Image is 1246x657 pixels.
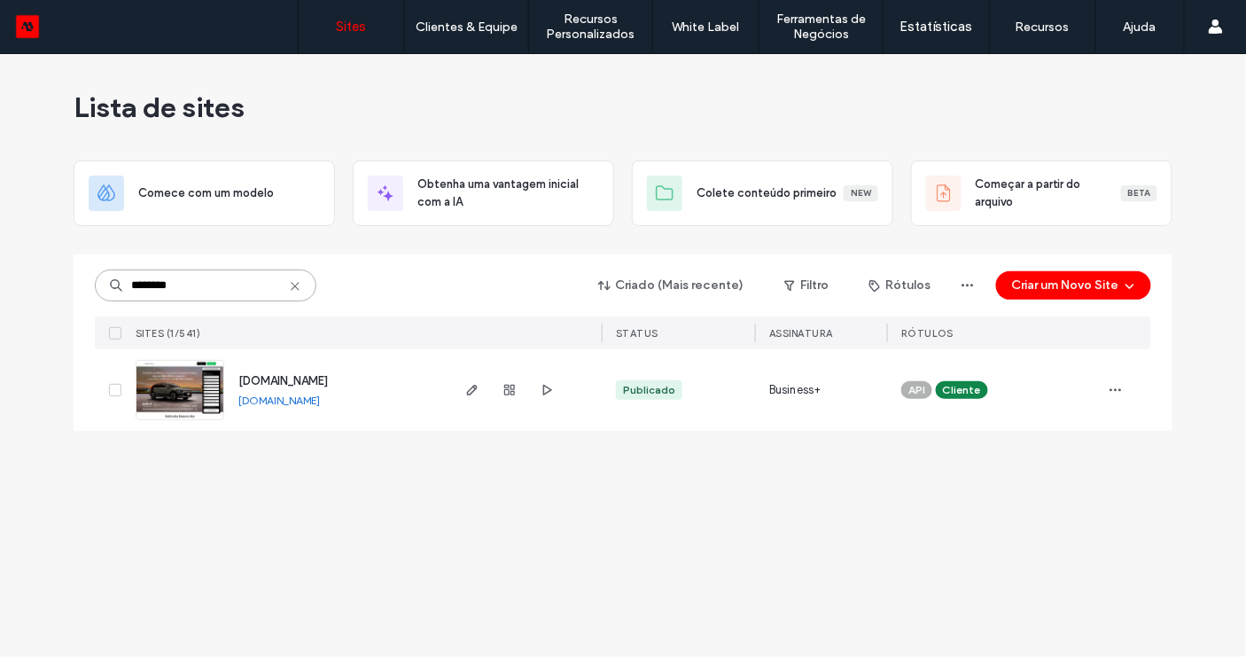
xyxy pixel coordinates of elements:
[417,176,599,211] span: Obtenha uma vantagem inicial com a IA
[238,394,320,407] a: [DOMAIN_NAME]
[353,160,614,226] div: Obtenha uma vantagem inicial com a IA
[996,271,1151,300] button: Criar um Novo Site
[1016,20,1070,35] label: Recursos
[616,327,658,340] span: STATUS
[901,327,954,340] span: Rótulos
[623,382,675,398] div: Publicado
[529,12,652,42] label: Recursos Personalizados
[853,271,946,300] button: Rótulos
[911,160,1172,226] div: Começar a partir do arquivoBeta
[844,185,878,201] div: New
[238,374,328,387] a: [DOMAIN_NAME]
[74,90,245,125] span: Lista de sites
[1124,20,1156,35] label: Ajuda
[697,184,837,202] span: Colete conteúdo primeiro
[908,382,925,398] span: API
[1121,185,1157,201] div: Beta
[976,176,1121,211] span: Começar a partir do arquivo
[632,160,893,226] div: Colete conteúdo primeiroNew
[74,160,335,226] div: Comece com um modelo
[769,327,833,340] span: Assinatura
[673,20,740,35] label: White Label
[138,184,274,202] span: Comece com um modelo
[583,271,759,300] button: Criado (Mais recente)
[899,19,973,35] label: Estatísticas
[337,19,367,35] label: Sites
[136,327,201,340] span: Sites (1/541)
[767,271,846,300] button: Filtro
[769,381,822,399] span: Business+
[759,12,883,42] label: Ferramentas de Negócios
[416,20,518,35] label: Clientes & Equipe
[943,382,981,398] span: Cliente
[40,12,85,28] span: Ajuda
